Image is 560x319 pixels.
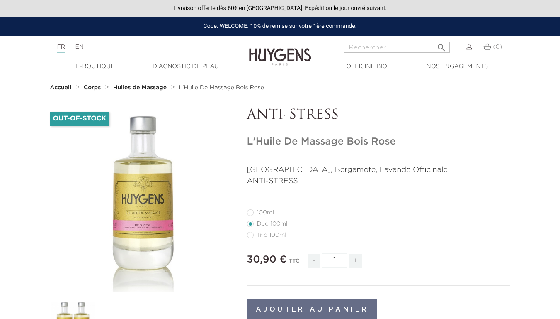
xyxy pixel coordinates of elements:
[322,253,347,268] input: Quantité
[325,62,408,71] a: Officine Bio
[344,42,450,53] input: Rechercher
[434,39,449,51] button: 
[50,112,109,126] li: Out-of-Stock
[416,62,499,71] a: Nos engagements
[54,62,137,71] a: E-Boutique
[247,221,298,227] label: Duo 100ml
[247,209,284,216] label: 100ml
[289,252,300,275] div: TTC
[57,44,65,53] a: FR
[75,44,83,50] a: EN
[249,35,311,67] img: Huygens
[493,44,502,50] span: (0)
[144,62,227,71] a: Diagnostic de peau
[247,108,510,123] p: ANTI-STRESS
[247,164,510,176] p: [GEOGRAPHIC_DATA], Bergamote, Lavande Officinale
[308,254,320,268] span: -
[247,176,510,187] p: ANTI-STRESS
[179,85,264,91] span: L'Huile De Massage Bois Rose
[247,136,510,148] h1: L'Huile De Massage Bois Rose
[247,232,296,238] label: Trio 100ml
[179,84,264,91] a: L'Huile De Massage Bois Rose
[84,85,101,91] strong: Corps
[113,84,169,91] a: Huiles de Massage
[84,84,103,91] a: Corps
[349,254,362,268] span: +
[50,85,72,91] strong: Accueil
[50,84,73,91] a: Accueil
[53,42,227,52] div: |
[113,85,167,91] strong: Huiles de Massage
[436,40,446,50] i: 
[247,255,287,265] span: 30,90 €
